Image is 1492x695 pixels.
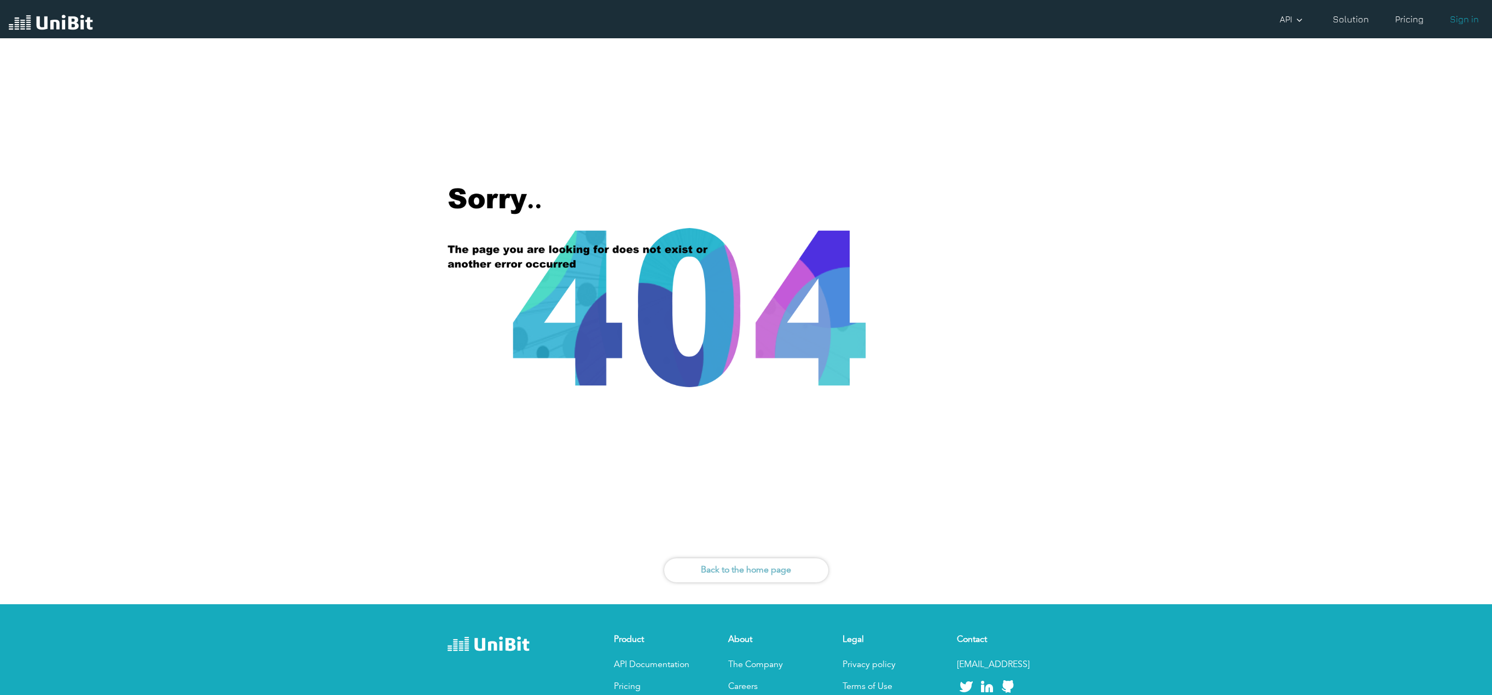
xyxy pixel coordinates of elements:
a: Careers [728,682,758,691]
div: Back to the home page [664,558,828,582]
a: Pricing [1391,8,1428,30]
img: logo-white.b5ed765.png [448,635,530,655]
h6: About [728,635,816,645]
img: 404.9c3d236.png [448,188,866,387]
h6: Legal [843,635,930,645]
h6: Product [614,635,701,645]
a: Pricing [614,682,641,691]
p: The Company [728,658,816,671]
a: Solution [1328,8,1373,30]
img: UniBit Logo [9,13,93,34]
a: API [1275,8,1311,30]
a: Terms of Use [843,682,892,691]
a: Sign in [1445,8,1483,30]
h6: Contact [957,635,1044,645]
a: Privacy policy [843,661,896,669]
a: API Documentation [614,661,689,669]
p: [EMAIL_ADDRESS] [957,658,1044,671]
